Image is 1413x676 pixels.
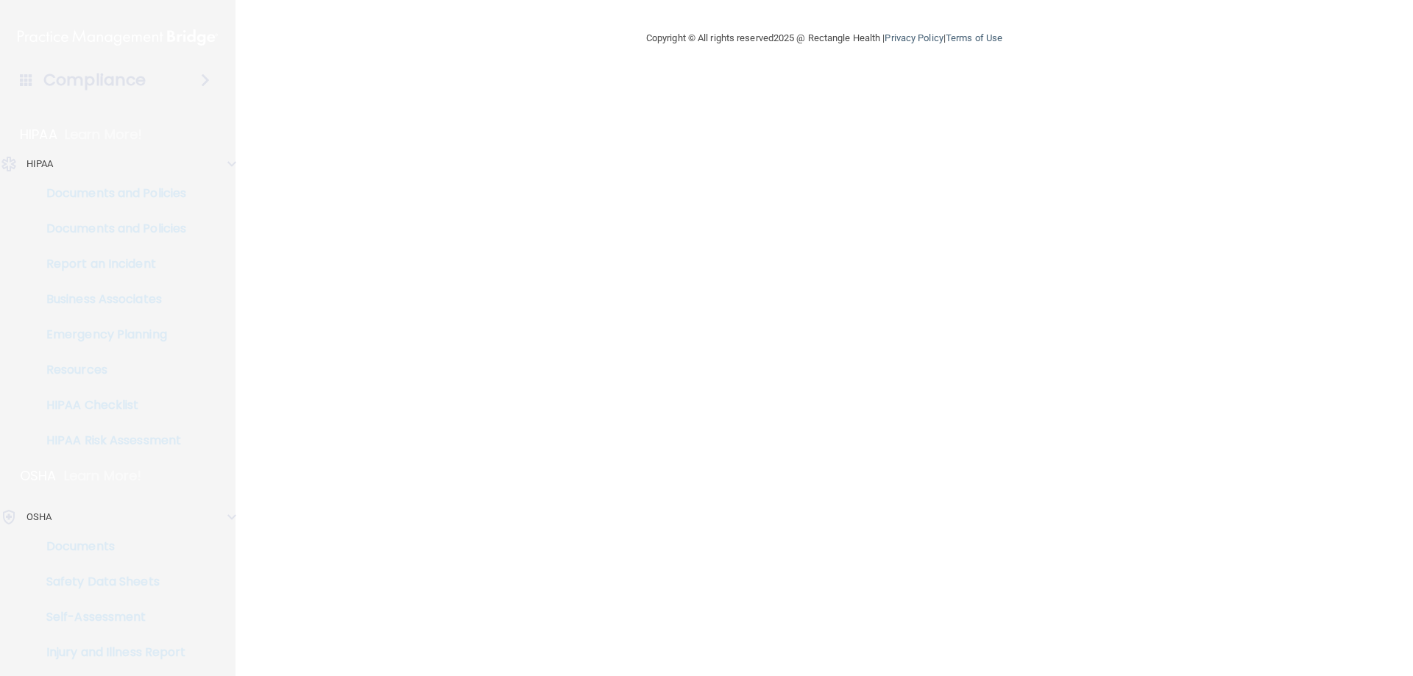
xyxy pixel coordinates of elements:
p: OSHA [26,508,52,526]
p: Learn More! [64,467,142,485]
p: Injury and Illness Report [10,645,210,660]
p: Documents [10,539,210,554]
p: HIPAA [20,126,57,143]
p: Self-Assessment [10,610,210,625]
p: Resources [10,363,210,377]
div: Copyright © All rights reserved 2025 @ Rectangle Health | | [556,15,1093,62]
p: Emergency Planning [10,327,210,342]
a: Privacy Policy [885,32,943,43]
p: Documents and Policies [10,186,210,201]
p: HIPAA Risk Assessment [10,433,210,448]
img: PMB logo [18,23,218,52]
h4: Compliance [43,70,146,90]
p: Business Associates [10,292,210,307]
p: Documents and Policies [10,221,210,236]
p: OSHA [20,467,57,485]
p: Learn More! [65,126,143,143]
p: HIPAA Checklist [10,398,210,413]
a: Terms of Use [946,32,1002,43]
p: Safety Data Sheets [10,574,210,589]
p: HIPAA [26,155,54,173]
p: Report an Incident [10,257,210,271]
